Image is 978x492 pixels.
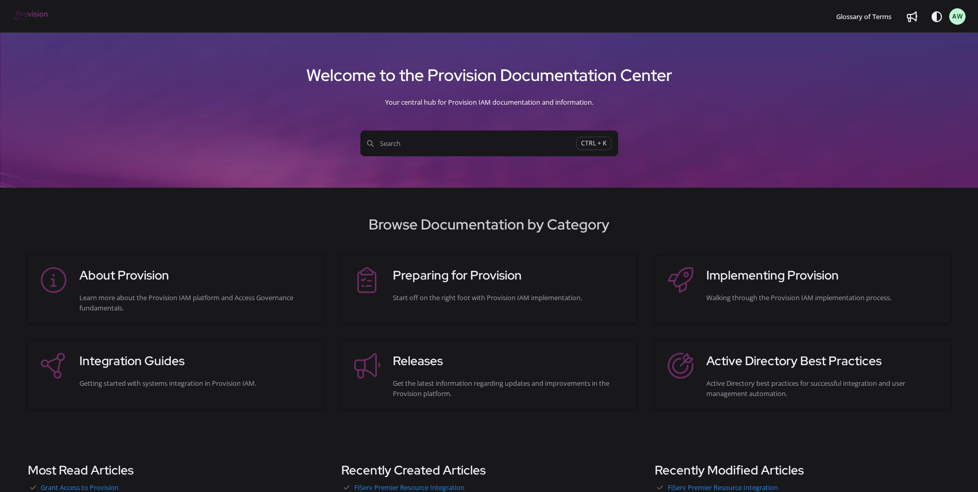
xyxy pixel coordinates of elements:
[706,352,940,370] h3: Active Directory Best Practices
[12,214,966,235] h2: Browse Documentation by Category
[352,352,626,399] a: ReleasesGet the latest information regarding updates and improvements in the Provision platform.
[12,61,966,89] h1: Welcome to the Provision Documentation Center
[929,8,945,25] button: Theme options
[12,11,49,23] a: Project logo
[79,378,313,388] div: Getting started with systems integration in Provision IAM.
[706,292,940,303] div: Walking through the Provision IAM implementation process.
[38,352,313,399] a: Integration GuidesGetting started with systems integration in Provision IAM.
[706,378,940,399] div: Active Directory best practices for successful integration and user management automation.
[360,130,618,156] button: SearchCTRL + K
[12,11,49,22] img: brand logo
[28,461,323,480] h3: Most Read Articles
[952,12,963,22] span: AW
[706,266,940,285] h3: Implementing Provision
[665,352,940,399] a: Active Directory Best PracticesActive Directory best practices for successful integration and use...
[367,138,576,149] span: Search
[665,266,940,313] a: Implementing ProvisionWalking through the Provision IAM implementation process.
[836,12,891,21] span: Glossary of Terms
[949,8,966,25] button: AW
[12,89,966,115] div: Your central hub for Provision IAM documentation and information.
[38,266,313,313] a: About ProvisionLearn more about the Provision IAM platform and Access Governance fundamentals.
[904,8,920,25] a: Whats new
[655,461,950,480] h3: Recently Modified Articles
[79,352,313,370] h3: Integration Guides
[352,266,626,313] a: Preparing for ProvisionStart off on the right foot with Provision IAM implementation.
[576,137,611,151] span: CTRL + K
[393,352,626,370] h3: Releases
[393,292,626,303] div: Start off on the right foot with Provision IAM implementation.
[79,292,313,313] div: Learn more about the Provision IAM platform and Access Governance fundamentals.
[341,461,637,480] h3: Recently Created Articles
[393,266,626,285] h3: Preparing for Provision
[79,266,313,285] h3: About Provision
[393,378,626,399] div: Get the latest information regarding updates and improvements in the Provision platform.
